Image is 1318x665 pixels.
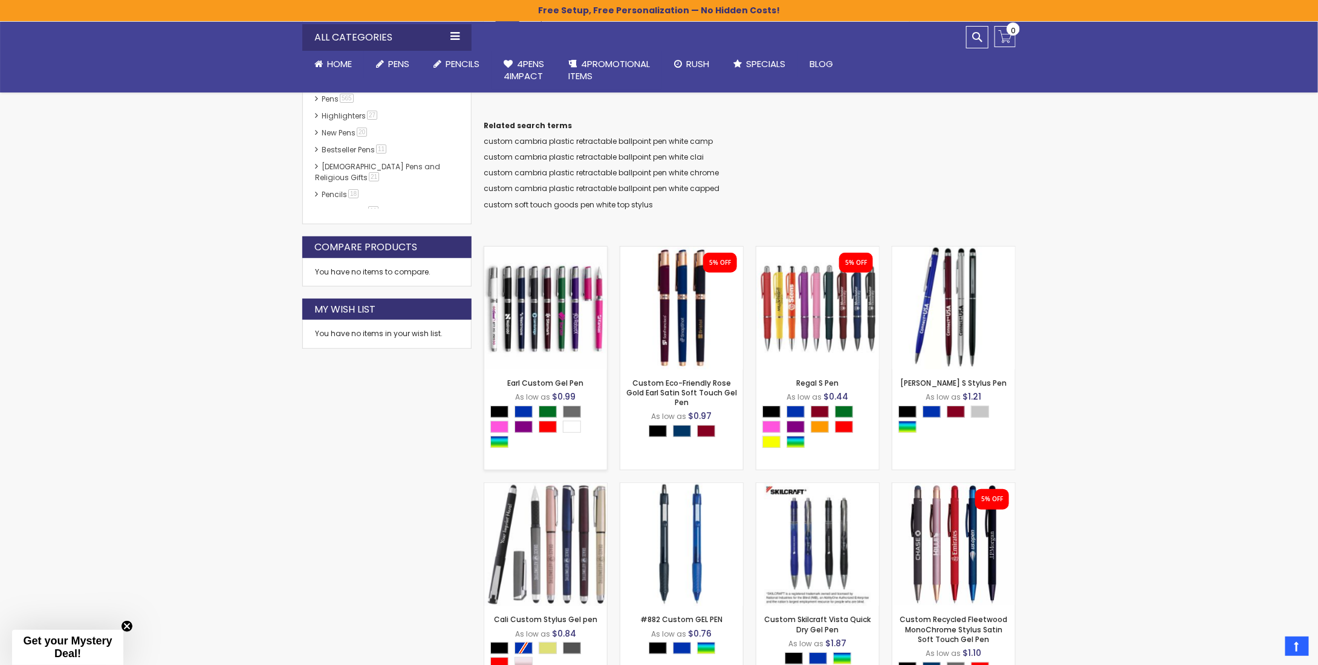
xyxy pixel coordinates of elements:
[892,246,1015,256] a: Meryl S Stylus Pen
[845,259,867,267] div: 5% OFF
[756,247,879,369] img: Regal S Pen
[327,57,352,70] span: Home
[508,378,584,388] a: Earl Custom Gel Pen
[563,406,581,418] div: Grey
[649,425,667,437] div: Black
[762,406,879,451] div: Select A Color
[357,128,367,137] span: 20
[765,614,871,634] a: Custom Skilcraft Vista Quick Dry Gel Pen
[388,57,409,70] span: Pens
[446,57,479,70] span: Pencils
[563,642,581,654] div: Gunmetal
[898,406,1015,436] div: Select A Color
[620,246,743,256] a: Custom Eco-Friendly Rose Gold Earl Satin Soft Touch Gel Pen
[686,57,709,70] span: Rush
[315,329,459,339] div: You have no items in your wish list.
[892,482,1015,493] a: Custom Recycled Fleetwood MonoChrome Stylus Satin Soft Touch Gel Pen
[981,495,1003,504] div: 5% OFF
[302,51,364,77] a: Home
[421,51,492,77] a: Pencils
[516,392,551,402] span: As low as
[314,241,417,254] strong: Compare Products
[787,421,805,433] div: Purple
[926,392,961,402] span: As low as
[348,189,359,198] span: 18
[556,51,662,90] a: 4PROMOTIONALITEMS
[697,425,715,437] div: Burgundy
[515,629,550,639] span: As low as
[484,247,607,369] img: Earl Custom Gel Pen
[484,483,607,606] img: Cali Custom Stylus Gel pen
[515,421,533,433] div: Purple
[835,421,853,433] div: Red
[709,259,731,267] div: 5% OFF
[568,57,650,82] span: 4PROMOTIONAL ITEMS
[484,246,607,256] a: Earl Custom Gel Pen
[824,391,849,403] span: $0.44
[673,425,691,437] div: Navy Blue
[756,246,879,256] a: Regal S Pen
[620,482,743,493] a: #882 Custom GEL PEN
[721,51,797,77] a: Specials
[971,406,989,418] div: Silver
[302,258,472,287] div: You have no items to compare.
[490,406,607,451] div: Select A Color
[484,199,653,210] a: custom soft touch goods pen white top stylus
[787,406,805,418] div: Blue
[490,406,508,418] div: Black
[797,378,839,388] a: Regal S Pen
[689,628,712,640] span: $0.76
[515,406,533,418] div: Blue
[762,406,781,418] div: Black
[340,94,354,103] span: 565
[319,111,381,121] a: Highlighters27
[762,436,781,448] div: Yellow
[901,378,1007,388] a: [PERSON_NAME] S Stylus Pen
[319,94,358,104] a: Pens565
[552,628,576,640] span: $0.84
[649,642,667,654] div: Black
[787,436,805,448] div: Assorted
[826,637,847,649] span: $1.87
[652,411,687,421] span: As low as
[898,406,917,418] div: Black
[1011,25,1016,36] span: 0
[553,391,576,403] span: $0.99
[539,406,557,418] div: Green
[789,638,824,649] span: As low as
[963,391,982,403] span: $1.21
[490,642,508,654] div: Black
[963,647,982,659] span: $1.10
[319,144,391,155] a: Bestseller Pens11
[315,161,440,183] a: [DEMOGRAPHIC_DATA] Pens and Religious Gifts21
[923,406,941,418] div: Blue
[649,642,721,657] div: Select A Color
[484,136,713,146] a: custom cambria plastic retractable ballpoint pen white camp
[697,642,715,654] div: Assorted
[652,629,687,639] span: As low as
[319,189,363,199] a: Pencils18
[620,483,743,606] img: #882 Custom GEL PEN
[787,392,822,402] span: As low as
[662,51,721,77] a: Rush
[563,421,581,433] div: White
[746,57,785,70] span: Specials
[504,57,544,82] span: 4Pens 4impact
[926,648,961,658] span: As low as
[892,483,1015,606] img: Custom Recycled Fleetwood MonoChrome Stylus Satin Soft Touch Gel Pen
[835,406,853,418] div: Green
[689,410,712,422] span: $0.97
[649,425,721,440] div: Select A Color
[484,152,704,162] a: custom cambria plastic retractable ballpoint pen white clai
[900,614,1008,644] a: Custom Recycled Fleetwood MonoChrome Stylus Satin Soft Touch Gel Pen
[314,303,375,316] strong: My Wish List
[492,51,556,90] a: 4Pens4impact
[484,167,719,178] a: custom cambria plastic retractable ballpoint pen white chrome
[484,482,607,493] a: Cali Custom Stylus Gel pen
[319,128,371,138] a: New Pens20
[756,483,879,606] img: Custom Skilcraft Vista Quick Dry Gel Pen
[626,378,737,407] a: Custom Eco-Friendly Rose Gold Earl Satin Soft Touch Gel Pen
[539,421,557,433] div: Red
[898,421,917,433] div: Assorted
[302,24,472,51] div: All Categories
